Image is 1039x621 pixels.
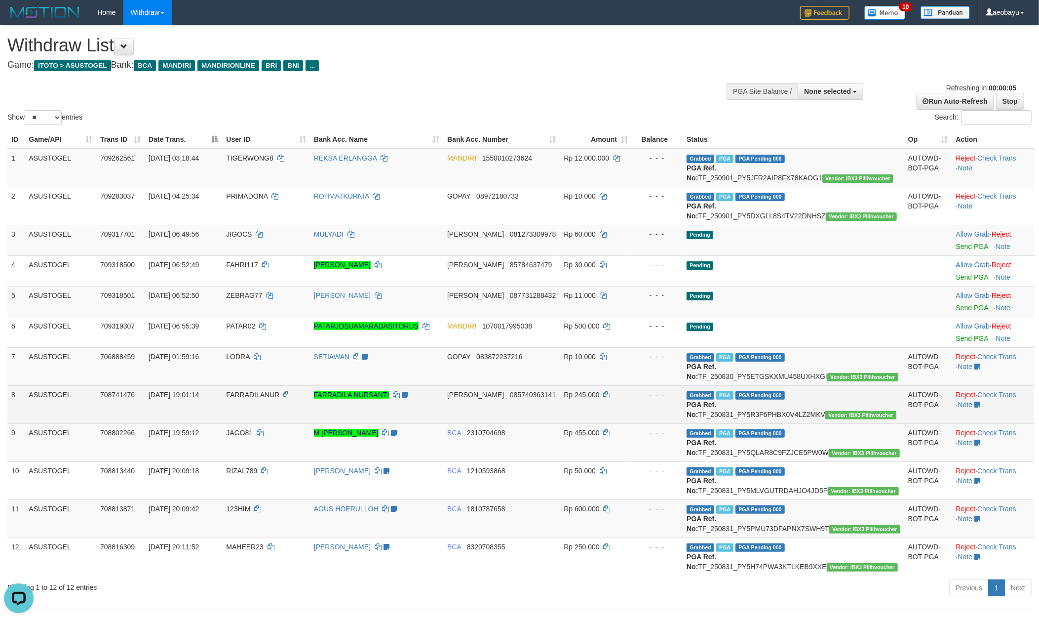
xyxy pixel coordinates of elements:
span: 709319307 [100,322,135,330]
td: TF_250831_PY5H74PWA3KTLKEB9XXE [683,538,904,576]
span: 10 [899,2,912,11]
span: · [956,230,992,238]
span: [PERSON_NAME] [447,261,504,269]
span: 123HIM [226,505,250,513]
span: Rp 250.000 [564,543,599,551]
a: M [PERSON_NAME] [314,429,379,437]
span: TIGERWONG8 [226,154,273,162]
span: Marked by aeobayu [716,193,733,201]
span: Marked by aeotriv [716,505,733,514]
span: Vendor URL: https://payment5.1velocity.biz [829,525,900,534]
td: · [952,255,1034,286]
span: · [956,291,992,299]
a: [PERSON_NAME] [314,261,371,269]
div: - - - [636,260,679,270]
span: Copy 8320708355 to clipboard [467,543,505,551]
span: 708802266 [100,429,135,437]
span: MANDIRIONLINE [197,60,259,71]
span: Vendor URL: https://payment5.1velocity.biz [829,449,900,457]
td: 4 [7,255,25,286]
div: - - - [636,428,679,438]
a: ROHMATKURNIA [314,192,369,200]
a: 1 [988,580,1005,596]
a: Reject [992,261,1011,269]
span: [PERSON_NAME] [447,391,504,399]
span: Vendor URL: https://payment5.1velocity.biz [826,212,897,221]
b: PGA Ref. No: [687,401,716,418]
div: Showing 1 to 12 of 12 entries [7,579,425,592]
span: Rp 11.000 [564,291,596,299]
td: AUTOWD-BOT-PGA [904,461,952,499]
span: Copy 081273309978 to clipboard [510,230,556,238]
span: Vendor URL: https://payment5.1velocity.biz [828,487,899,496]
span: Grabbed [687,155,714,163]
div: - - - [636,321,679,331]
td: ASUSTOGEL [25,187,96,225]
th: Amount: activate to sort column ascending [560,130,632,149]
td: 12 [7,538,25,576]
a: FARRADILA NURSANTI [314,391,389,399]
td: 11 [7,499,25,538]
span: Grabbed [687,193,714,201]
span: 709283037 [100,192,135,200]
td: · · [952,187,1034,225]
img: MOTION_logo.png [7,5,82,20]
span: · [956,261,992,269]
span: Copy 085740363141 to clipboard [510,391,556,399]
td: ASUSTOGEL [25,385,96,423]
span: [DATE] 19:59:12 [149,429,199,437]
a: Note [958,401,973,409]
strong: 00:00:05 [989,84,1016,92]
span: Marked by aeoros [716,353,733,362]
span: Copy 083872237216 to clipboard [476,353,522,361]
span: ZEBRAG77 [226,291,262,299]
td: TF_250901_PY5JFR2AIP8FX78KAOG1 [683,149,904,187]
td: ASUSTOGEL [25,347,96,385]
td: AUTOWD-BOT-PGA [904,187,952,225]
td: ASUSTOGEL [25,255,96,286]
button: Open LiveChat chat widget [4,4,34,34]
span: PATAR02 [226,322,255,330]
select: Showentries [25,110,62,125]
span: Vendor URL: https://payment5.1velocity.biz [827,563,898,572]
span: Vendor URL: https://payment5.1velocity.biz [827,373,898,381]
span: ... [306,60,319,71]
span: Copy 08972180733 to clipboard [476,192,519,200]
span: Rp 500.000 [564,322,599,330]
span: Marked by aeojeff [716,155,733,163]
td: 2 [7,187,25,225]
span: Rp 455.000 [564,429,599,437]
span: PGA Pending [735,193,785,201]
a: Reject [992,322,1011,330]
span: [DATE] 19:01:14 [149,391,199,399]
span: BCA [447,467,461,475]
span: Grabbed [687,429,714,438]
span: [PERSON_NAME] [447,291,504,299]
a: Note [958,515,973,523]
span: JIGOCS [226,230,252,238]
span: [DATE] 01:59:16 [149,353,199,361]
button: None selected [798,83,863,100]
a: Note [996,243,1011,250]
span: [DATE] 20:11:52 [149,543,199,551]
a: Reject [956,353,976,361]
td: AUTOWD-BOT-PGA [904,149,952,187]
div: - - - [636,191,679,201]
span: [DATE] 03:18:44 [149,154,199,162]
th: Game/API: activate to sort column ascending [25,130,96,149]
span: LODRA [226,353,249,361]
a: Reject [956,154,976,162]
span: Pending [687,323,713,331]
td: TF_250831_PY5QLAR8C9FZJCE5PW0W [683,423,904,461]
span: 709317701 [100,230,135,238]
span: Rp 12.000.000 [564,154,609,162]
span: Rp 600.000 [564,505,599,513]
span: [DATE] 04:25:34 [149,192,199,200]
span: BCA [447,505,461,513]
span: PGA Pending [735,543,785,552]
a: Check Trans [977,429,1016,437]
th: Status [683,130,904,149]
a: Next [1004,580,1032,596]
a: Allow Grab [956,230,990,238]
a: AGUS HOERULLOH [314,505,379,513]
